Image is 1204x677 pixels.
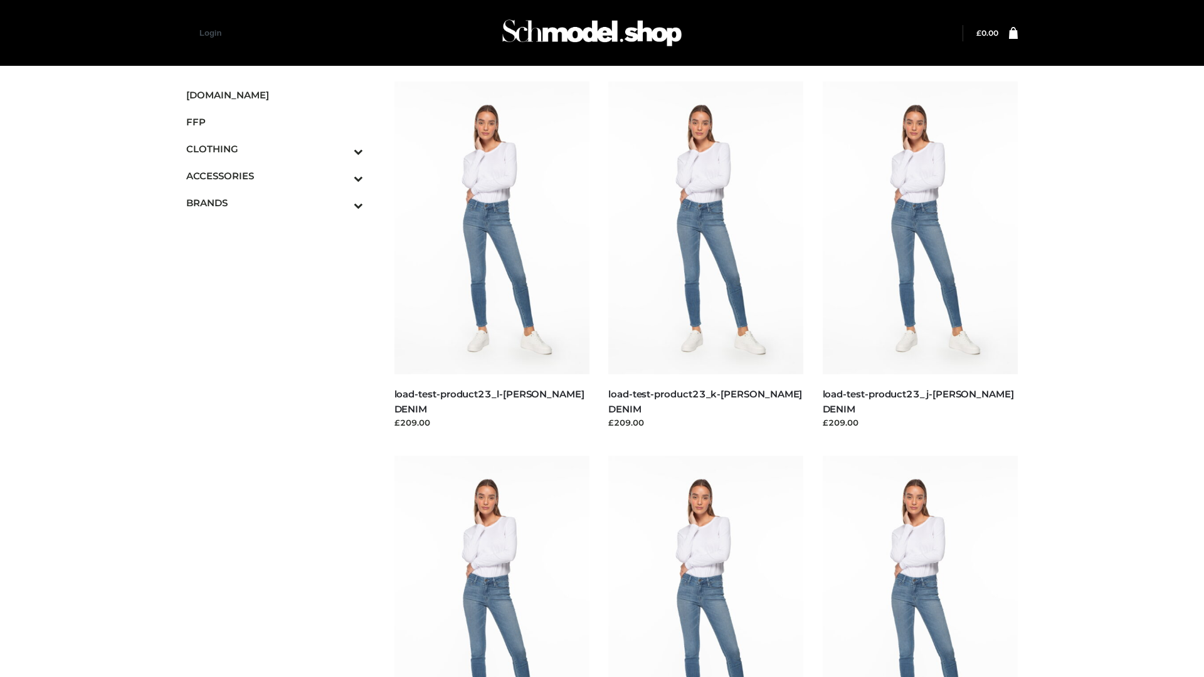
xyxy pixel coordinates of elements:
button: Toggle Submenu [319,162,363,189]
a: load-test-product23_j-[PERSON_NAME] DENIM [823,388,1014,414]
span: FFP [186,115,363,129]
bdi: 0.00 [976,28,998,38]
span: BRANDS [186,196,363,210]
a: £0.00 [976,28,998,38]
button: Toggle Submenu [319,135,363,162]
span: £ [976,28,981,38]
img: Schmodel Admin 964 [498,8,686,58]
div: £209.00 [394,416,590,429]
span: [DOMAIN_NAME] [186,88,363,102]
a: [DOMAIN_NAME] [186,81,363,108]
a: FFP [186,108,363,135]
a: load-test-product23_k-[PERSON_NAME] DENIM [608,388,802,414]
a: ACCESSORIESToggle Submenu [186,162,363,189]
div: £209.00 [608,416,804,429]
span: CLOTHING [186,142,363,156]
div: £209.00 [823,416,1018,429]
a: BRANDSToggle Submenu [186,189,363,216]
span: ACCESSORIES [186,169,363,183]
button: Toggle Submenu [319,189,363,216]
a: Login [199,28,221,38]
a: load-test-product23_l-[PERSON_NAME] DENIM [394,388,584,414]
a: CLOTHINGToggle Submenu [186,135,363,162]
